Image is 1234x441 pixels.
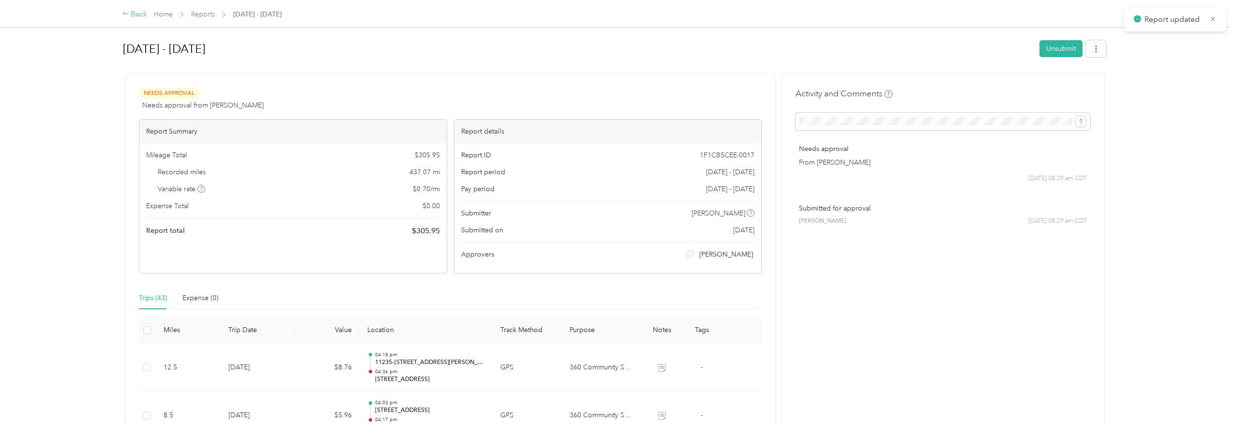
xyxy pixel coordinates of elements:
th: Purpose [562,317,642,344]
span: - [701,411,703,419]
span: Mileage Total [146,150,187,160]
span: $ 0.00 [422,201,440,211]
span: $ 305.95 [415,150,440,160]
a: Home [154,10,173,18]
p: [STREET_ADDRESS] [375,406,485,415]
span: [DATE] [733,225,754,235]
div: Trips (43) [139,293,167,304]
td: [DATE] [221,392,295,440]
span: Expense Total [146,201,189,211]
p: Submitted for approval [799,203,1087,213]
div: Report details [454,120,762,143]
button: Unsubmit [1039,40,1083,57]
p: 04:17 pm [375,416,485,423]
span: Recorded miles [158,167,206,177]
span: Report ID [461,150,491,160]
td: 12.5 [156,344,221,392]
span: 437.07 mi [409,167,440,177]
span: [DATE] - [DATE] [706,184,754,194]
p: [STREET_ADDRESS] [375,375,485,384]
td: 360 Community Services [562,392,642,440]
span: Approvers [461,249,494,259]
div: Back [122,9,148,20]
span: 1F1CB5CEE-0017 [700,150,754,160]
span: [PERSON_NAME] [699,249,753,259]
th: Track Method [493,317,562,344]
span: $ 0.70 / mi [413,184,440,194]
span: Needs approval from [PERSON_NAME] [142,100,264,110]
a: Reports [191,10,215,18]
span: [DATE] 08:29 am CDT [1028,174,1087,183]
p: [STREET_ADDRESS][PERSON_NAME][PERSON_NAME] [375,423,485,432]
span: [PERSON_NAME] [692,208,745,218]
p: 04:36 pm [375,368,485,375]
div: Expense (0) [182,293,218,304]
span: Submitter [461,208,491,218]
span: [PERSON_NAME] [799,217,846,226]
span: [DATE] 08:29 am CDT [1028,217,1087,226]
span: [DATE] - [DATE] [706,167,754,177]
p: From [PERSON_NAME] [799,157,1087,167]
th: Notes [642,317,682,344]
span: Pay period [461,184,495,194]
h4: Activity and Comments [796,88,892,100]
p: Needs approval [799,144,1087,154]
td: 360 Community Services [562,344,642,392]
div: Report Summary [139,120,447,143]
p: 11235–[STREET_ADDRESS][PERSON_NAME][PERSON_NAME] [375,358,485,367]
span: $ 305.95 [412,225,440,237]
th: Miles [156,317,221,344]
th: Value [296,317,360,344]
span: [DATE] - [DATE] [233,9,282,19]
p: 04:03 pm [375,399,485,406]
td: GPS [493,344,562,392]
th: Trip Date [221,317,295,344]
td: [DATE] [221,344,295,392]
span: Needs Approval [139,88,200,99]
td: 8.5 [156,392,221,440]
span: Report total [146,226,185,236]
td: GPS [493,392,562,440]
span: Submitted on [461,225,503,235]
p: 04:18 pm [375,351,485,358]
td: $8.76 [296,344,360,392]
span: Report period [461,167,505,177]
span: - [701,363,703,371]
h1: Aug 1 - 31, 2025 [123,37,1033,61]
p: Report updated [1144,14,1203,26]
span: Variable rate [158,184,205,194]
iframe: Everlance-gr Chat Button Frame [1180,387,1234,441]
th: Location [360,317,493,344]
td: $5.96 [296,392,360,440]
th: Tags [682,317,722,344]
